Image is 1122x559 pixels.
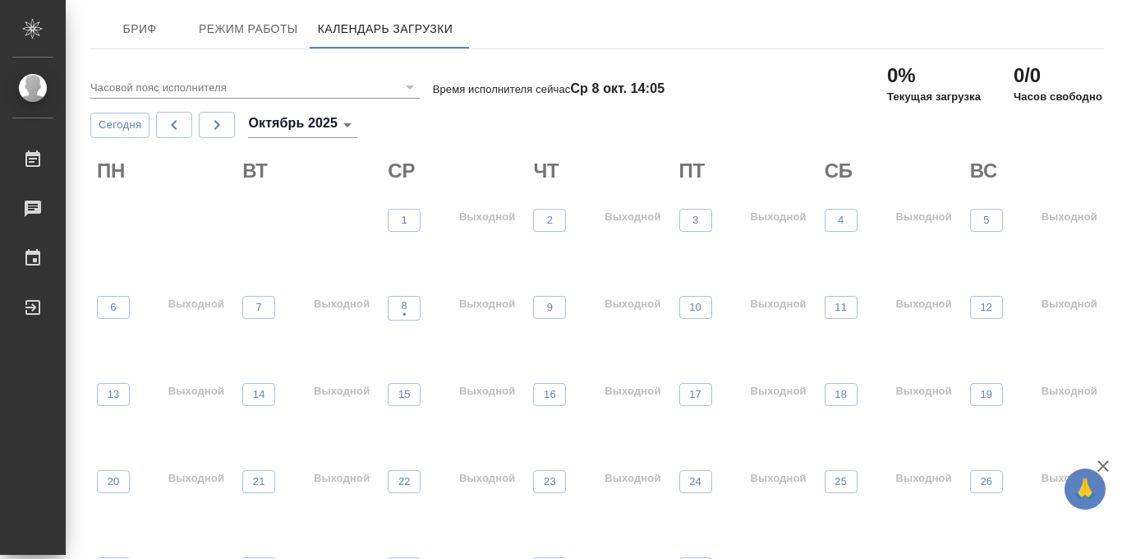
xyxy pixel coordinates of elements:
button: 7 [242,296,275,319]
button: 1 [388,209,421,232]
p: 11 [835,299,847,316]
button: 4 [825,209,858,232]
p: 19 [980,386,992,403]
p: Выходной [896,296,952,312]
button: 25 [825,470,858,493]
p: Выходной [605,470,660,487]
button: 2 [533,209,566,232]
h2: 0/0 [1014,62,1102,89]
h4: Ср 8 окт. 14:05 [570,81,664,95]
h2: ПТ [679,158,813,184]
p: Выходной [459,296,515,312]
div: Октябрь 2025 [248,112,357,138]
p: Выходной [168,383,224,400]
p: 24 [689,474,701,490]
button: 13 [97,383,130,406]
button: 15 [388,383,421,406]
p: Выходной [1042,296,1097,312]
button: 🙏 [1065,469,1106,510]
button: 12 [970,296,1003,319]
p: Часов свободно [1014,89,1102,105]
p: 14 [253,386,265,403]
p: 5 [983,212,989,229]
p: 25 [835,474,847,490]
p: 15 [398,386,411,403]
p: 7 [255,299,261,316]
p: Выходной [750,383,806,400]
p: Выходной [1042,470,1097,487]
p: Выходной [314,296,370,312]
p: Выходной [605,296,660,312]
p: Время исполнителя сейчас [433,83,665,95]
p: 23 [544,474,556,490]
p: Выходной [896,209,952,225]
h2: ВТ [242,158,376,184]
p: 13 [108,386,120,403]
p: 16 [544,386,556,403]
button: 14 [242,383,275,406]
span: Режим работы [199,19,298,39]
p: 4 [838,212,844,229]
button: 9 [533,296,566,319]
p: 21 [253,474,265,490]
p: Выходной [896,383,952,400]
p: • [402,307,407,323]
span: Сегодня [99,116,141,135]
button: 11 [825,296,858,319]
button: 3 [679,209,712,232]
button: 18 [825,383,858,406]
span: Бриф [100,19,179,39]
p: Выходной [168,296,224,312]
p: Выходной [605,209,660,225]
button: 20 [97,470,130,493]
p: Выходной [314,470,370,487]
p: Выходной [168,470,224,487]
p: 22 [398,474,411,490]
p: Текущая загрузка [887,89,981,105]
p: Выходной [750,296,806,312]
p: 2 [547,212,553,229]
p: 17 [689,386,701,403]
span: 🙏 [1071,472,1099,506]
p: 1 [402,212,407,229]
p: Выходной [459,470,515,487]
button: 10 [679,296,712,319]
p: 8 [402,298,407,314]
button: 23 [533,470,566,493]
p: Выходной [1042,383,1097,400]
p: 18 [835,386,847,403]
p: Выходной [605,383,660,400]
button: 26 [970,470,1003,493]
h2: СР [388,158,522,184]
button: 5 [970,209,1003,232]
button: 19 [970,383,1003,406]
span: Календарь загрузки [318,19,453,39]
p: Выходной [1042,209,1097,225]
h2: 0% [887,62,981,89]
h2: ПН [97,158,231,184]
button: 17 [679,383,712,406]
p: 20 [108,474,120,490]
p: 6 [110,299,116,316]
p: 9 [547,299,553,316]
p: Выходной [750,209,806,225]
p: Выходной [459,383,515,400]
h2: СБ [825,158,959,184]
button: 6 [97,296,130,319]
p: 10 [689,299,701,316]
h2: ЧТ [533,158,667,184]
p: Выходной [750,470,806,487]
button: Сегодня [90,113,149,138]
button: 24 [679,470,712,493]
p: 3 [692,212,698,229]
button: 16 [533,383,566,406]
button: 8• [388,296,421,321]
p: 26 [980,474,992,490]
p: Выходной [314,383,370,400]
button: 22 [388,470,421,493]
p: 12 [980,299,992,316]
button: 21 [242,470,275,493]
h2: ВС [970,158,1104,184]
p: Выходной [459,209,515,225]
p: Выходной [896,470,952,487]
